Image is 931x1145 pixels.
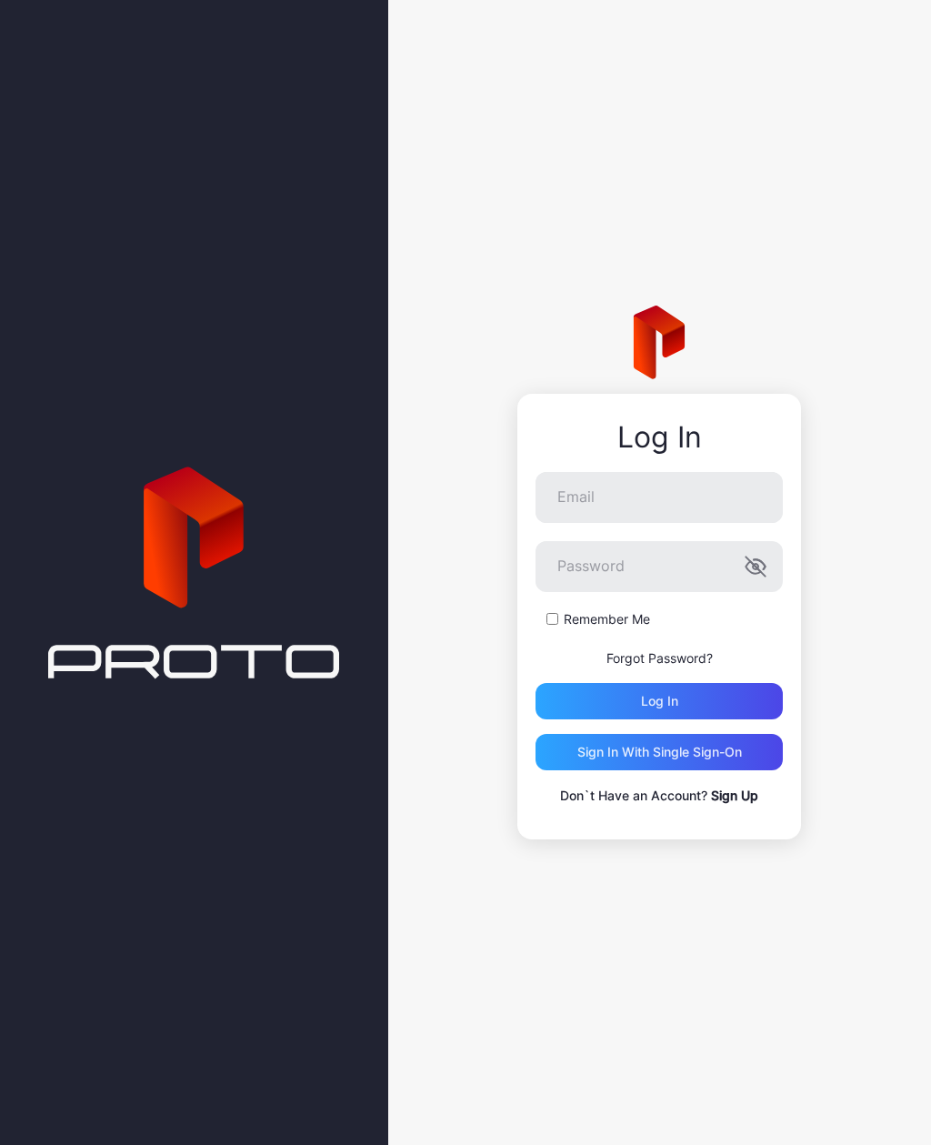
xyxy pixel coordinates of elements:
button: Log in [536,683,783,719]
p: Don`t Have an Account? [536,785,783,807]
div: Log In [536,421,783,454]
input: Email [536,472,783,523]
div: Log in [641,694,678,708]
a: Forgot Password? [606,650,713,666]
div: Sign in With Single Sign-On [577,745,742,759]
input: Password [536,541,783,592]
label: Remember Me [564,610,650,628]
button: Password [745,556,766,578]
a: Sign Up [711,788,758,803]
button: Sign in With Single Sign-On [536,734,783,770]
